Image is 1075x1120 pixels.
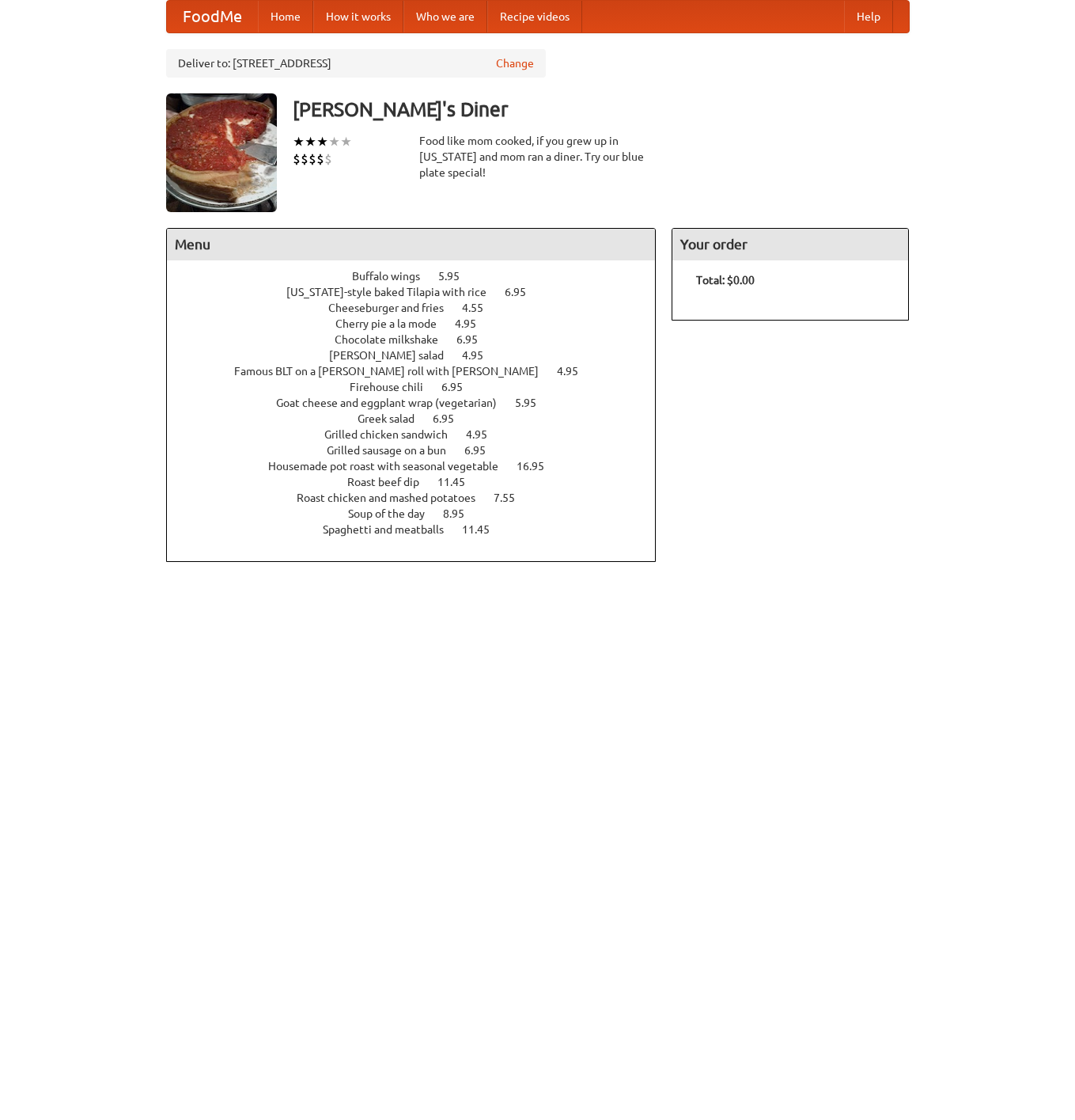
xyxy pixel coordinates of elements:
[167,229,656,260] h4: Menu
[437,476,481,488] span: 11.45
[297,492,491,504] span: Roast chicken and mashed potatoes
[293,150,301,168] li: $
[324,428,464,441] span: Grilled chicken sandwich
[455,317,492,330] span: 4.95
[462,349,499,362] span: 4.95
[487,1,582,32] a: Recipe videos
[276,397,513,409] span: Goat cheese and eggplant wrap (vegetarian)
[358,412,430,425] span: Greek salad
[441,381,479,393] span: 6.95
[293,93,910,125] h3: [PERSON_NAME]'s Diner
[327,444,462,457] span: Grilled sausage on a bun
[335,317,505,330] a: Cherry pie a la mode 4.95
[297,492,544,504] a: Roast chicken and mashed potatoes 7.55
[328,302,513,314] a: Cheeseburger and fries 4.55
[328,133,340,150] li: ★
[305,133,316,150] li: ★
[462,523,505,536] span: 11.45
[329,349,513,362] a: [PERSON_NAME] salad 4.95
[166,49,546,78] div: Deliver to: [STREET_ADDRESS]
[348,507,441,520] span: Soup of the day
[316,133,328,150] li: ★
[464,444,502,457] span: 6.95
[286,286,502,298] span: [US_STATE]-style baked Tilapia with rice
[268,460,573,473] a: Housemade pot roast with seasonal vegetable 16.95
[515,397,552,409] span: 5.95
[443,507,480,520] span: 8.95
[313,1,403,32] a: How it works
[167,1,258,32] a: FoodMe
[496,55,534,71] a: Change
[268,460,514,473] span: Housemade pot roast with seasonal vegetable
[323,523,460,536] span: Spaghetti and meatballs
[505,286,542,298] span: 6.95
[438,270,475,283] span: 5.95
[466,428,503,441] span: 4.95
[301,150,308,168] li: $
[403,1,487,32] a: Who we are
[335,317,452,330] span: Cherry pie a la mode
[276,397,566,409] a: Goat cheese and eggplant wrap (vegetarian) 5.95
[340,133,352,150] li: ★
[517,460,560,473] span: 16.95
[293,133,305,150] li: ★
[308,150,316,168] li: $
[456,333,494,346] span: 6.95
[324,428,517,441] a: Grilled chicken sandwich 4.95
[494,492,531,504] span: 7.55
[352,270,489,283] a: Buffalo wings 5.95
[352,270,436,283] span: Buffalo wings
[234,365,555,378] span: Famous BLT on a [PERSON_NAME] roll with [PERSON_NAME]
[328,302,460,314] span: Cheeseburger and fries
[433,412,470,425] span: 6.95
[258,1,313,32] a: Home
[347,476,494,488] a: Roast beef dip 11.45
[335,333,454,346] span: Chocolate milkshake
[327,444,515,457] a: Grilled sausage on a bun 6.95
[844,1,893,32] a: Help
[166,93,277,212] img: angular.jpg
[419,133,657,180] div: Food like mom cooked, if you grew up in [US_STATE] and mom ran a diner. Try our blue plate special!
[350,381,439,393] span: Firehouse chili
[286,286,555,298] a: [US_STATE]-style baked Tilapia with rice 6.95
[557,365,594,378] span: 4.95
[323,523,519,536] a: Spaghetti and meatballs 11.45
[335,333,507,346] a: Chocolate milkshake 6.95
[350,381,492,393] a: Firehouse chili 6.95
[462,302,499,314] span: 4.55
[347,476,435,488] span: Roast beef dip
[234,365,608,378] a: Famous BLT on a [PERSON_NAME] roll with [PERSON_NAME] 4.95
[348,507,494,520] a: Soup of the day 8.95
[696,274,755,287] b: Total: $0.00
[324,150,332,168] li: $
[358,412,483,425] a: Greek salad 6.95
[316,150,324,168] li: $
[672,229,908,260] h4: Your order
[329,349,460,362] span: [PERSON_NAME] salad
